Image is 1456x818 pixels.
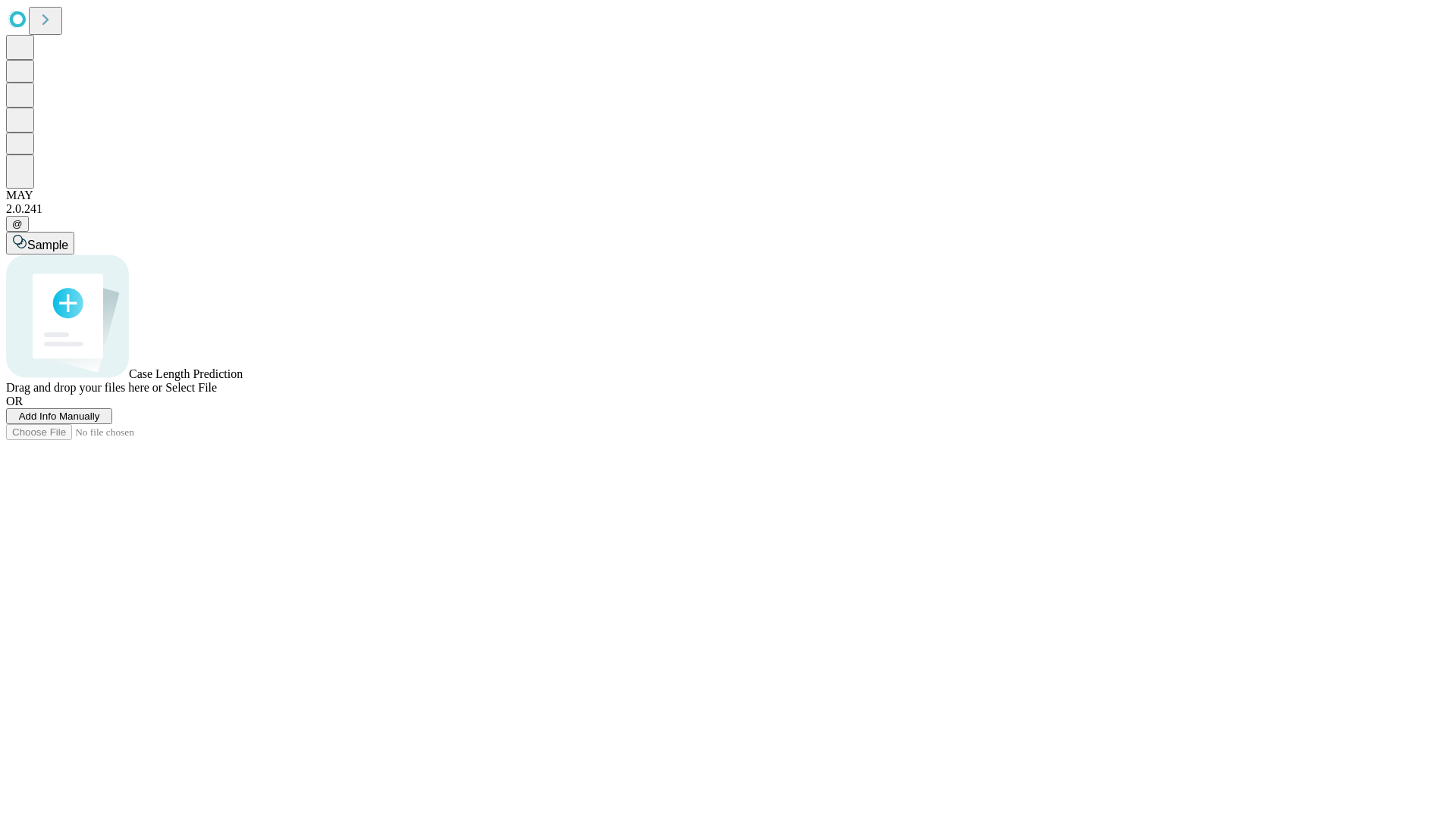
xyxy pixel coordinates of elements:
span: Sample [27,239,68,251]
span: @ [12,218,23,229]
span: OR [6,395,23,407]
span: Drag and drop your files here or [6,381,162,394]
span: Add Info Manually [19,411,100,422]
div: MAY [6,189,1450,202]
div: 2.0.241 [6,202,1450,216]
button: Sample [6,232,74,254]
button: Add Info Manually [6,408,112,424]
button: @ [6,216,29,232]
span: Case Length Prediction [129,367,243,380]
span: Select File [165,381,217,394]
